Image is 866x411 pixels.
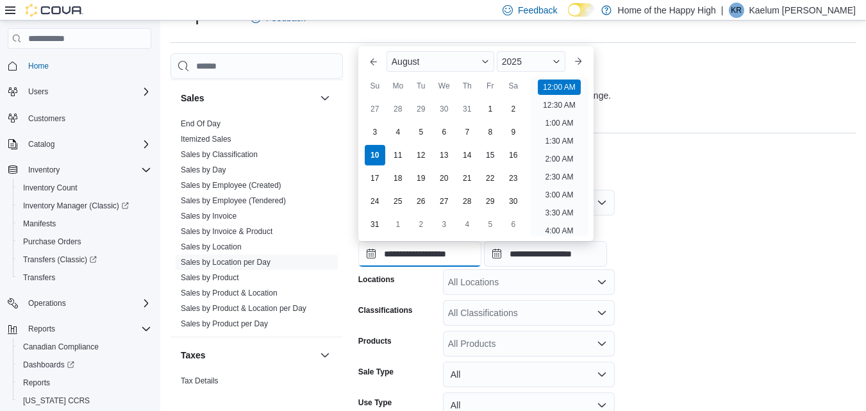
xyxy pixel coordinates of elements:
[18,216,151,231] span: Manifests
[13,251,156,269] a: Transfers (Classic)
[434,99,454,119] div: day-30
[181,196,286,206] span: Sales by Employee (Tendered)
[540,169,578,185] li: 2:30 AM
[18,357,151,373] span: Dashboards
[392,56,420,67] span: August
[181,242,242,251] a: Sales by Location
[317,348,333,363] button: Taxes
[388,145,408,165] div: day-11
[18,252,151,267] span: Transfers (Classic)
[181,242,242,252] span: Sales by Location
[365,168,385,189] div: day-17
[26,4,83,17] img: Cova
[503,122,524,142] div: day-9
[181,212,237,221] a: Sales by Invoice
[23,137,151,152] span: Catalog
[181,257,271,267] span: Sales by Location per Day
[181,227,272,236] a: Sales by Invoice & Product
[181,258,271,267] a: Sales by Location per Day
[540,223,578,239] li: 4:00 AM
[365,191,385,212] div: day-24
[568,3,595,17] input: Dark Mode
[181,165,226,174] a: Sales by Day
[540,205,578,221] li: 3:30 AM
[13,179,156,197] button: Inventory Count
[3,108,156,127] button: Customers
[540,115,578,131] li: 1:00 AM
[13,392,156,410] button: [US_STATE] CCRS
[411,122,431,142] div: day-5
[411,76,431,96] div: Tu
[3,135,156,153] button: Catalog
[749,3,856,18] p: Kaelum [PERSON_NAME]
[3,320,156,338] button: Reports
[365,76,385,96] div: Su
[434,168,454,189] div: day-20
[443,362,615,387] button: All
[23,342,99,352] span: Canadian Compliance
[540,133,578,149] li: 1:30 AM
[358,305,413,315] label: Classifications
[503,168,524,189] div: day-23
[23,162,151,178] span: Inventory
[18,216,61,231] a: Manifests
[434,145,454,165] div: day-13
[503,76,524,96] div: Sa
[538,80,581,95] li: 12:00 AM
[358,398,392,408] label: Use Type
[171,373,343,409] div: Taxes
[171,116,343,337] div: Sales
[480,99,501,119] div: day-1
[503,214,524,235] div: day-6
[18,270,60,285] a: Transfers
[181,134,231,144] span: Itemized Sales
[181,303,306,314] span: Sales by Product & Location per Day
[18,375,151,390] span: Reports
[484,241,607,267] input: Press the down key to open a popover containing a calendar.
[13,338,156,356] button: Canadian Compliance
[731,3,742,18] span: KR
[23,111,71,126] a: Customers
[18,393,151,408] span: Washington CCRS
[28,87,48,97] span: Users
[597,308,607,318] button: Open list of options
[18,252,102,267] a: Transfers (Classic)
[540,187,578,203] li: 3:00 AM
[181,289,278,298] a: Sales by Product & Location
[181,273,239,282] a: Sales by Product
[23,84,151,99] span: Users
[181,319,268,328] a: Sales by Product per Day
[181,226,272,237] span: Sales by Invoice & Product
[18,180,151,196] span: Inventory Count
[530,77,588,236] ul: Time
[181,319,268,329] span: Sales by Product per Day
[388,99,408,119] div: day-28
[13,215,156,233] button: Manifests
[181,92,204,105] h3: Sales
[497,51,565,72] div: Button. Open the year selector. 2025 is currently selected.
[23,201,129,211] span: Inventory Manager (Classic)
[181,92,315,105] button: Sales
[28,113,65,124] span: Customers
[503,191,524,212] div: day-30
[181,181,281,190] a: Sales by Employee (Created)
[518,4,557,17] span: Feedback
[181,304,306,313] a: Sales by Product & Location per Day
[181,135,231,144] a: Itemized Sales
[3,161,156,179] button: Inventory
[388,214,408,235] div: day-1
[28,298,66,308] span: Operations
[18,198,134,214] a: Inventory Manager (Classic)
[3,83,156,101] button: Users
[23,237,81,247] span: Purchase Orders
[388,122,408,142] div: day-4
[23,58,54,74] a: Home
[411,191,431,212] div: day-26
[363,97,525,236] div: August, 2025
[597,339,607,349] button: Open list of options
[457,168,478,189] div: day-21
[18,198,151,214] span: Inventory Manager (Classic)
[23,219,56,229] span: Manifests
[480,168,501,189] div: day-22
